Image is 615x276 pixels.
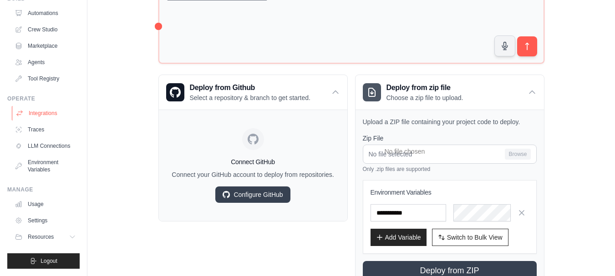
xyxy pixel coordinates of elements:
button: Switch to Bulk View [432,229,508,246]
a: Traces [11,122,80,137]
label: Zip File [363,134,537,143]
span: Logout [41,257,57,265]
h3: Deploy from Github [190,82,310,93]
h4: Connect GitHub [166,157,340,166]
p: Connect your GitHub account to deploy from repositories. [166,170,340,179]
button: Logout [7,253,80,269]
a: Configure GitHub [215,186,290,203]
button: Add Variable [371,229,427,246]
a: Agents [11,55,80,70]
span: Switch to Bulk View [447,233,503,242]
a: LLM Connections [11,139,80,153]
iframe: Chat Widget [569,232,615,276]
h3: Environment Variables [371,188,529,197]
a: Automations [11,6,80,20]
div: Manage [7,186,80,193]
a: Marketplace [11,39,80,53]
p: Upload a ZIP file containing your project code to deploy. [363,117,537,126]
p: Choose a zip file to upload. [386,93,463,102]
p: Only .zip files are supported [363,166,537,173]
div: Operate [7,95,80,102]
a: Environment Variables [11,155,80,177]
a: Tool Registry [11,71,80,86]
h3: Deploy from zip file [386,82,463,93]
button: Resources [11,230,80,244]
a: Integrations [12,106,81,120]
input: No file selected Browse [363,145,537,164]
a: Usage [11,197,80,211]
a: Settings [11,213,80,228]
span: Resources [28,233,54,241]
a: Crew Studio [11,22,80,37]
p: Select a repository & branch to get started. [190,93,310,102]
